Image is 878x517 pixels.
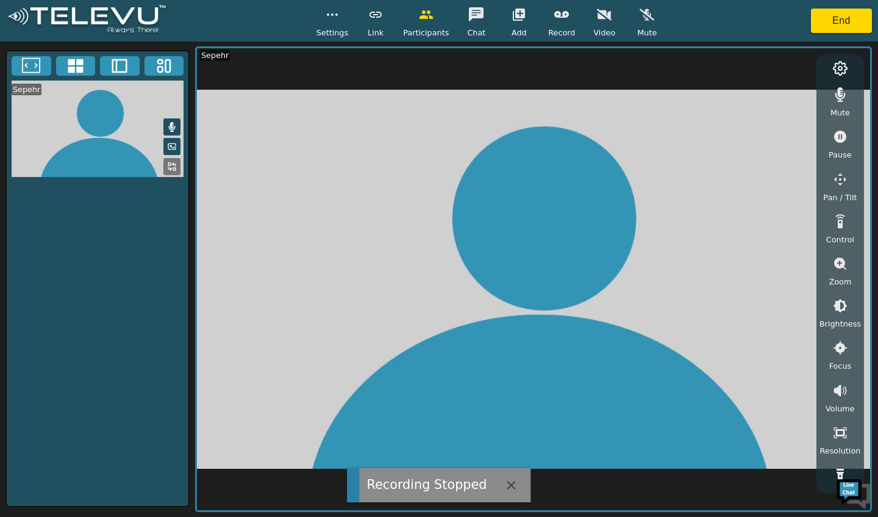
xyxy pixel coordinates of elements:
[467,27,485,38] span: Chat
[811,9,872,33] button: End
[829,276,851,287] span: Zoom
[548,27,575,38] span: Record
[63,64,205,80] div: Chat with us now
[163,118,180,136] button: Mute
[6,5,168,36] img: logoWhite.png
[100,56,140,76] button: Two Window Medium
[145,56,184,76] button: Three Window Medium
[403,27,449,38] span: Participants
[163,158,180,175] button: Replace Feed
[366,475,487,494] div: Recording Stopped
[637,27,657,38] span: Mute
[835,474,872,511] img: Chat Widget
[826,403,855,414] span: Volume
[368,27,384,38] span: Link
[163,138,180,155] button: Picture in Picture
[829,149,852,161] span: Pause
[512,27,527,38] span: Add
[830,107,850,118] span: Mute
[316,27,349,38] span: Settings
[12,84,41,95] div: Sepehr
[6,333,232,376] textarea: Type your message and hit 'Enter'
[12,56,51,76] button: Fullscreen
[200,49,230,61] div: Sepehr
[200,6,229,35] div: Minimize live chat window
[593,27,615,38] span: Video
[823,192,857,203] span: Pan / Tilt
[826,234,854,245] span: Control
[819,318,861,330] span: Brightness
[21,57,51,87] img: d_736959983_company_1615157101543_736959983
[829,360,852,372] span: Focus
[56,56,96,76] button: 4x4
[71,154,168,277] span: We're online!
[819,445,860,457] span: Resolution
